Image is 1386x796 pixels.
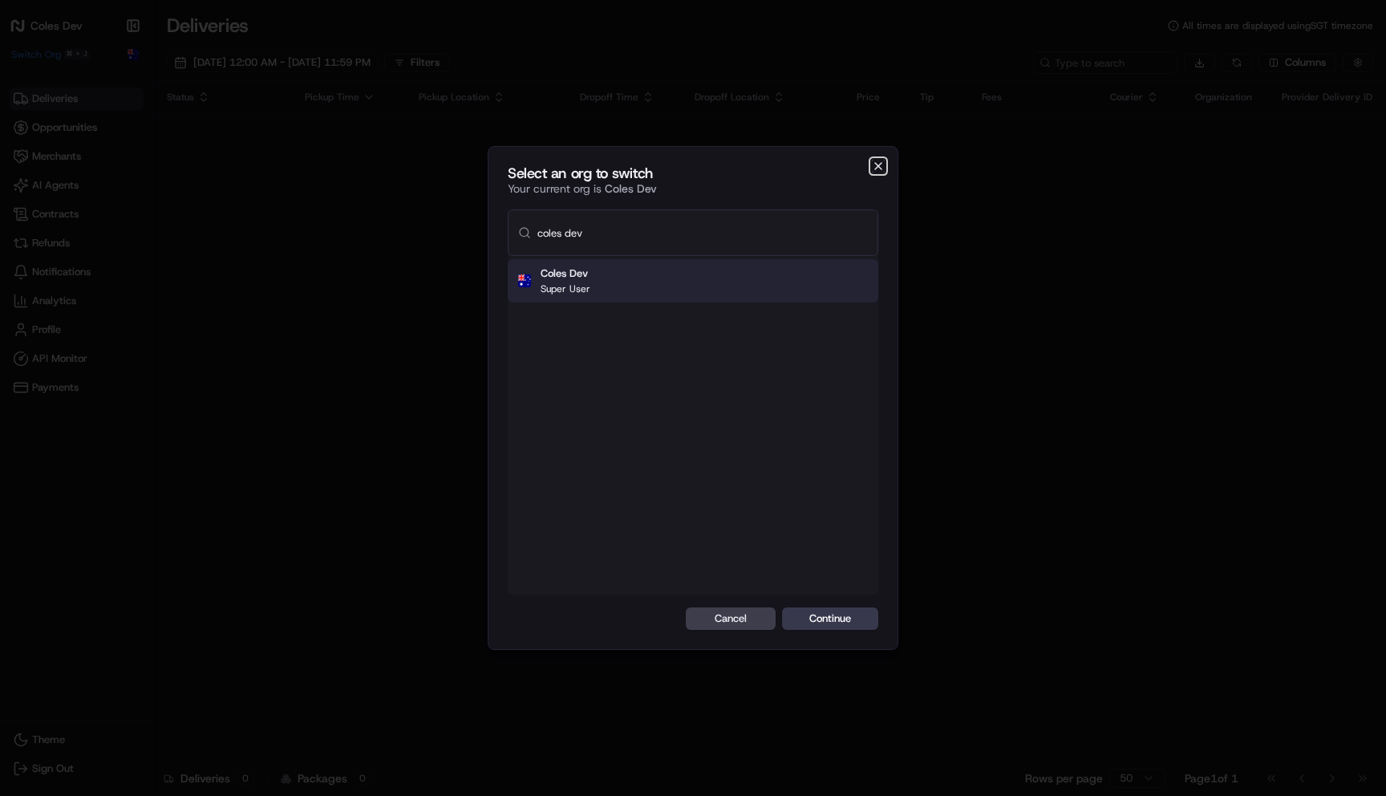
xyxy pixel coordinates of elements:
[782,607,878,630] button: Continue
[541,266,590,281] h2: Coles Dev
[541,282,590,295] p: Super User
[508,256,878,306] div: Suggestions
[518,274,531,287] img: Flag of au
[686,607,776,630] button: Cancel
[508,166,878,181] h2: Select an org to switch
[508,181,878,197] p: Your current org is
[605,181,657,196] span: Coles Dev
[537,210,868,255] input: Type to search...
